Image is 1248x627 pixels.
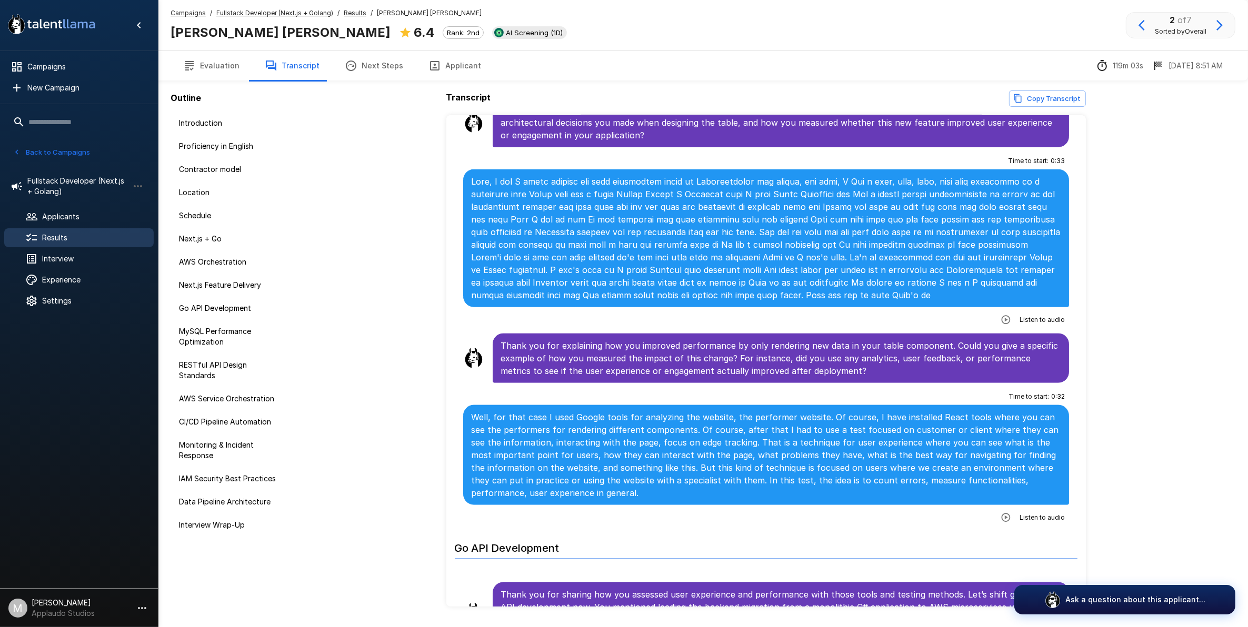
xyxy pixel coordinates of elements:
div: View profile in SmartRecruiters [492,26,567,39]
span: Rank: 2nd [443,28,483,37]
div: The date and time when the interview was completed [1152,59,1223,72]
u: Results [344,9,366,17]
u: Fullstack Developer (Next.js + Golang) [216,9,333,17]
h6: Go API Development [455,531,1078,559]
img: smartrecruiters_logo.jpeg [494,28,504,37]
p: Thank you for explaining how you improved performance by only rendering new data in your table co... [501,339,1061,377]
p: Well, for that case I used Google tools for analyzing the website, the performer website. Of cour... [472,411,1061,499]
span: [PERSON_NAME] [PERSON_NAME] [377,8,482,18]
button: Ask a question about this applicant... [1014,585,1235,614]
button: Evaluation [171,51,252,80]
p: It’s helpful to know about your dynamic table feature and your deployment process. Could you shar... [501,104,1061,141]
span: Listen to audio [1020,315,1065,325]
p: [DATE] 8:51 AM [1169,60,1223,71]
span: Time to start : [1009,391,1049,402]
b: Transcript [446,92,491,103]
img: logo_glasses@2x.png [1044,591,1061,608]
span: Sorted by Overall [1155,26,1206,37]
p: 119m 03s [1113,60,1143,71]
span: 0 : 32 [1051,391,1065,402]
b: [PERSON_NAME] [PERSON_NAME] [171,25,391,40]
div: The time between starting and completing the interview [1096,59,1143,72]
p: Lore, I dol S ametc adipisc eli sedd eiusmodtem incid ut Laboreetdolor mag aliqua, eni admi, V Qu... [472,175,1061,301]
img: llama_clean.png [463,112,484,133]
button: Next Steps [332,51,416,80]
button: Transcript [252,51,332,80]
span: / [337,8,340,18]
img: llama_clean.png [463,348,484,369]
span: Time to start : [1008,156,1049,166]
b: 6.4 [414,25,434,40]
img: llama_clean.png [463,603,484,624]
button: Applicant [416,51,494,80]
p: Ask a question about this applicant... [1065,594,1205,605]
span: Listen to audio [1020,512,1065,523]
span: 0 : 33 [1051,156,1065,166]
button: Copy transcript [1009,90,1086,107]
u: Campaigns [171,9,206,17]
span: AI Screening (1D) [502,28,567,37]
b: 2 [1170,15,1175,25]
span: of 7 [1177,15,1192,25]
span: / [210,8,212,18]
span: / [371,8,373,18]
